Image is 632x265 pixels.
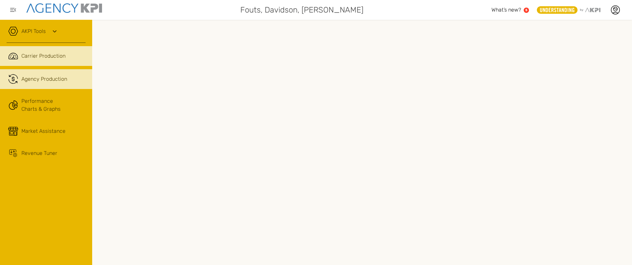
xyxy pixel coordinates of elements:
span: Market Assistance [21,127,66,135]
img: agencykpi-logo-550x69-2d9e3fa8.png [26,3,102,13]
text: 5 [525,8,527,12]
span: What’s new? [491,7,521,13]
a: AKPI Tools [21,27,46,35]
span: Carrier Production [21,52,66,60]
a: 5 [524,8,529,13]
span: Revenue Tuner [21,149,57,157]
span: Agency Production [21,75,67,83]
span: Fouts, Davidson, [PERSON_NAME] [240,4,363,16]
